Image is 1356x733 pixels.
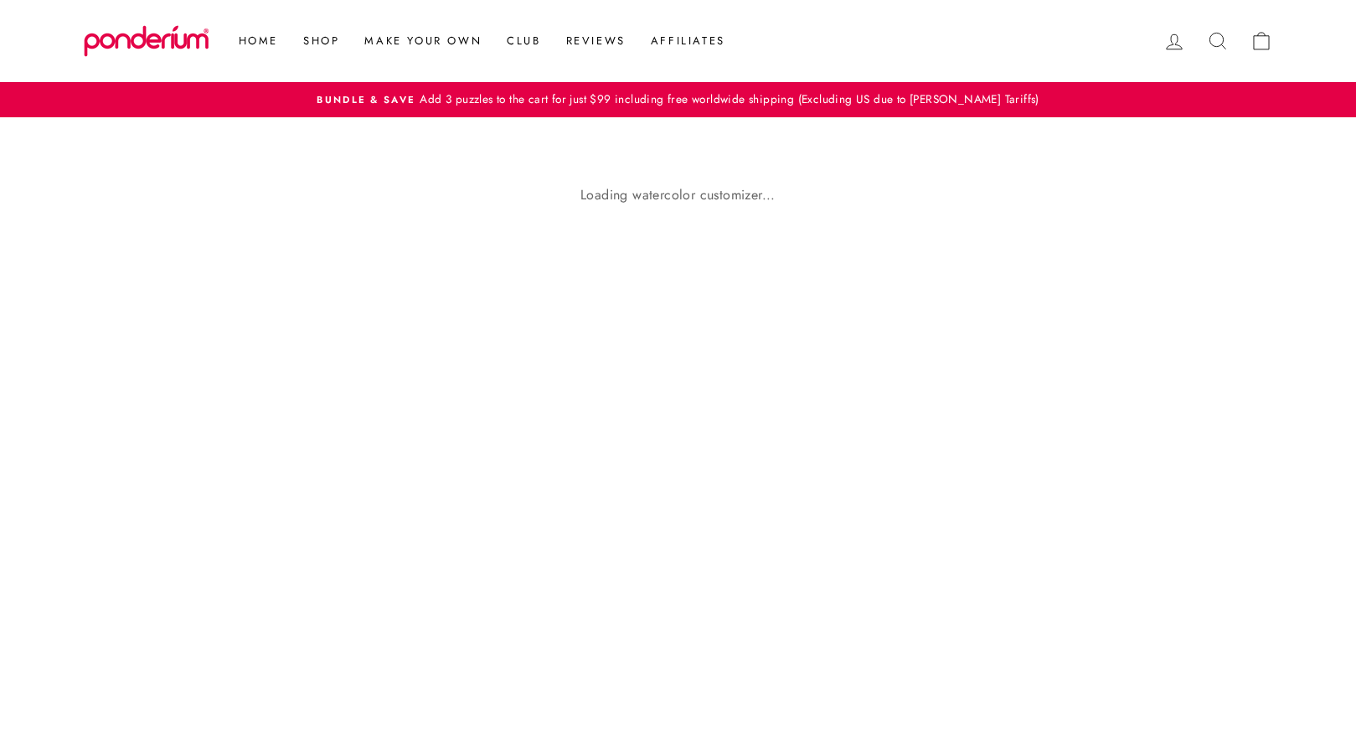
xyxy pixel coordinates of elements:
[554,26,638,56] a: Reviews
[88,90,1269,109] a: Bundle & SaveAdd 3 puzzles to the cart for just $99 including free worldwide shipping (Excluding ...
[226,26,291,56] a: Home
[317,93,415,106] span: Bundle & Save
[84,25,209,57] img: Ponderium
[218,26,738,56] ul: Primary
[494,26,553,56] a: Club
[291,26,352,56] a: Shop
[638,26,738,56] a: Affiliates
[415,90,1039,107] span: Add 3 puzzles to the cart for just $99 including free worldwide shipping (Excluding US due to [PE...
[352,26,494,56] a: Make Your Own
